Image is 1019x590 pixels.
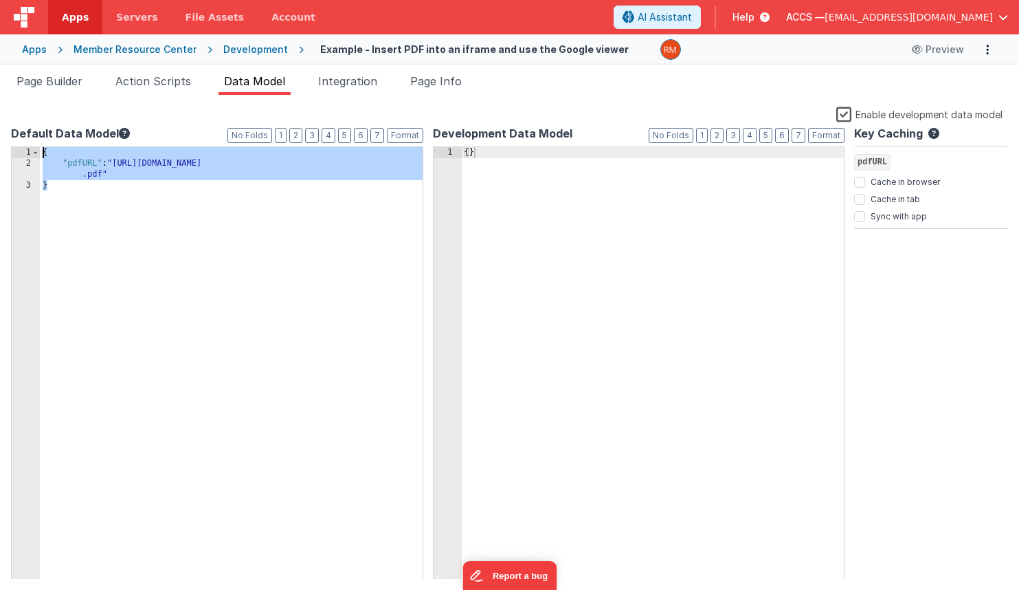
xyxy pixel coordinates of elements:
[115,74,191,88] span: Action Scripts
[12,158,40,180] div: 2
[275,128,287,143] button: 1
[116,10,157,24] span: Servers
[12,147,40,158] div: 1
[871,174,940,188] label: Cache in browser
[825,10,993,24] span: [EMAIL_ADDRESS][DOMAIN_NAME]
[904,39,972,61] button: Preview
[792,128,805,143] button: 7
[614,6,701,29] button: AI Assistant
[871,208,927,222] label: Sync with app
[62,10,89,24] span: Apps
[696,128,708,143] button: 1
[227,128,272,143] button: No Folds
[854,128,923,140] h4: Key Caching
[710,128,724,143] button: 2
[434,147,462,158] div: 1
[186,10,245,24] span: File Assets
[978,40,997,59] button: Options
[808,128,844,143] button: Format
[223,43,288,56] div: Development
[338,128,351,143] button: 5
[775,128,789,143] button: 6
[786,10,1008,24] button: ACCS — [EMAIL_ADDRESS][DOMAIN_NAME]
[854,154,891,171] span: pdfURL
[433,125,572,142] span: Development Data Model
[320,44,629,54] h4: Example - Insert PDF into an iframe and use the Google viewer
[305,128,319,143] button: 3
[224,74,285,88] span: Data Model
[318,74,377,88] span: Integration
[786,10,825,24] span: ACCS —
[743,128,757,143] button: 4
[661,40,680,59] img: 1e10b08f9103151d1000344c2f9be56b
[836,106,1003,122] label: Enable development data model
[732,10,754,24] span: Help
[410,74,462,88] span: Page Info
[74,43,197,56] div: Member Resource Center
[638,10,692,24] span: AI Assistant
[387,128,423,143] button: Format
[22,43,47,56] div: Apps
[871,191,920,205] label: Cache in tab
[462,561,557,590] iframe: Marker.io feedback button
[16,74,82,88] span: Page Builder
[759,128,772,143] button: 5
[289,128,302,143] button: 2
[370,128,384,143] button: 7
[11,125,130,142] button: Default Data Model
[649,128,693,143] button: No Folds
[354,128,368,143] button: 6
[12,180,40,191] div: 3
[322,128,335,143] button: 4
[726,128,740,143] button: 3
